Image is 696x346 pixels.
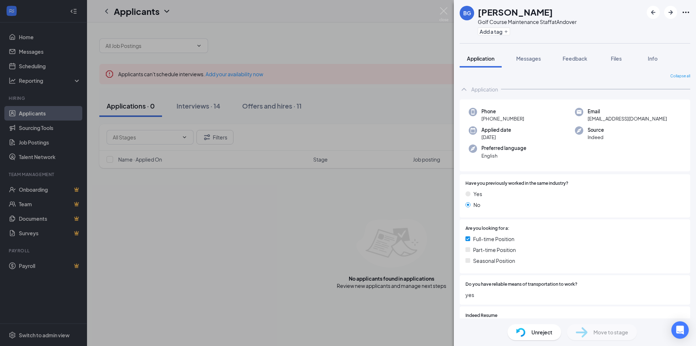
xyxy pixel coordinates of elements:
span: Messages [516,55,541,62]
span: Applied date [481,126,511,134]
span: Phone [481,108,524,115]
button: ArrowLeftNew [647,6,660,19]
svg: ChevronUp [460,85,468,94]
span: Yes [473,190,482,198]
div: Application [471,86,498,93]
span: Part-time Position [473,246,516,254]
span: yes [465,291,684,299]
span: Indeed [588,134,604,141]
button: PlusAdd a tag [478,28,510,35]
h1: [PERSON_NAME] [478,6,553,18]
span: Indeed Resume [465,312,497,319]
span: English [481,152,526,159]
span: Preferred language [481,144,526,152]
span: Files [611,55,622,62]
span: [DATE] [481,134,511,141]
span: Collapse all [670,73,690,79]
span: Application [467,55,494,62]
span: Email [588,108,667,115]
span: [EMAIL_ADDRESS][DOMAIN_NAME] [588,115,667,122]
span: Source [588,126,604,134]
button: ArrowRight [664,6,677,19]
div: BG [463,9,471,17]
div: Open Intercom Messenger [671,321,689,339]
div: Golf Course Maintenance Staff at Andover [478,18,577,25]
span: [PHONE_NUMBER] [481,115,524,122]
span: Seasonal Position [473,257,515,265]
span: No [473,201,480,209]
span: Info [648,55,658,62]
span: Do you have reliable means of transportation to work? [465,281,577,288]
svg: ArrowLeftNew [649,8,658,17]
svg: ArrowRight [666,8,675,17]
span: Have you previously worked in the same industry? [465,180,568,187]
svg: Plus [504,29,508,34]
span: Unreject [531,328,552,336]
span: Are you looking for a: [465,225,509,232]
span: Full-time Position [473,235,514,243]
svg: Ellipses [681,8,690,17]
span: Feedback [563,55,587,62]
span: Move to stage [593,328,628,336]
